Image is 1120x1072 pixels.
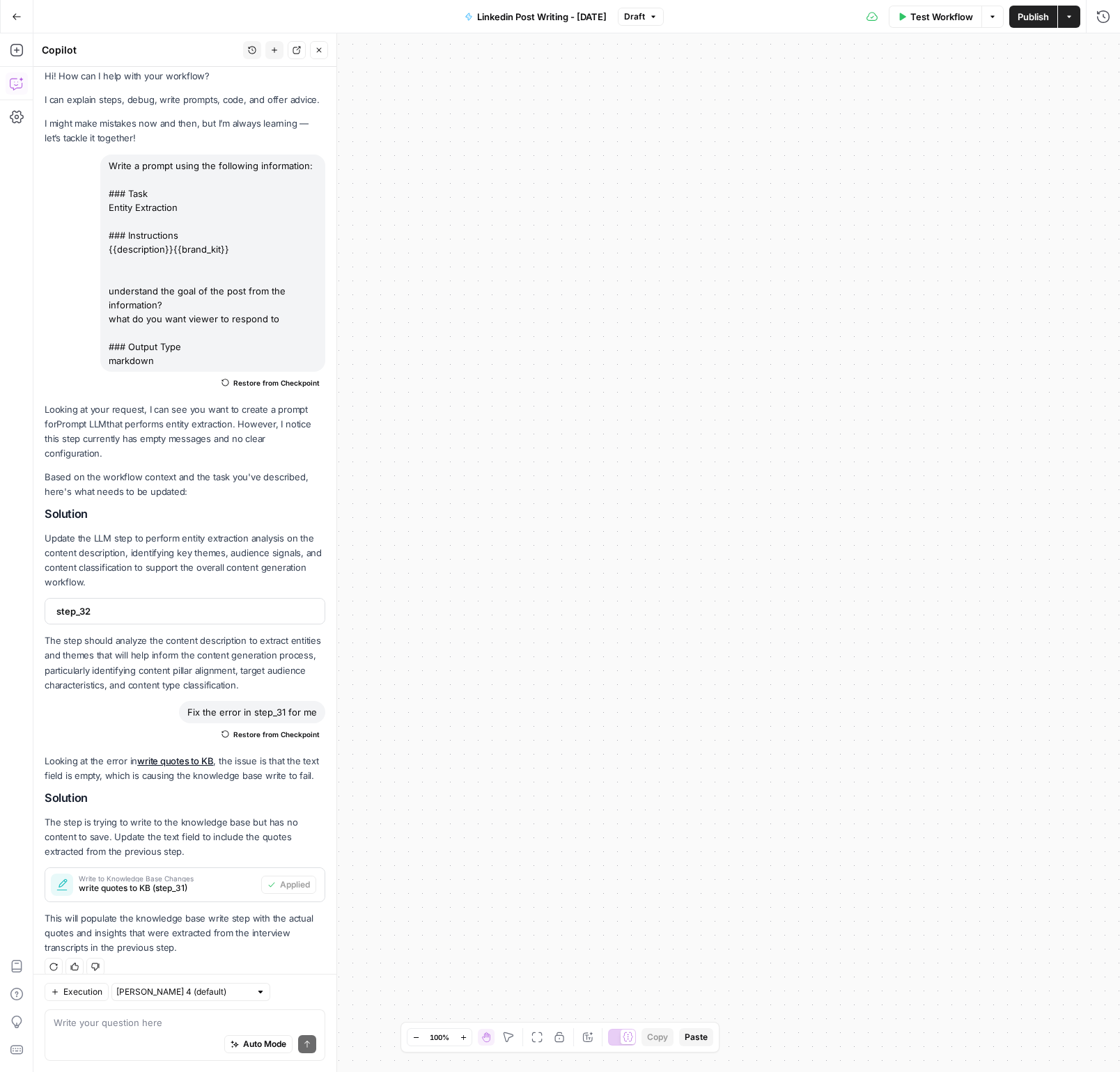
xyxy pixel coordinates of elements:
[45,754,325,783] p: Looking at the error in , the issue is that the text field is empty, which is causing the knowled...
[233,377,320,388] span: Restore from Checkpoint
[624,10,645,23] span: Draft
[45,507,325,521] h2: Solution
[45,791,325,805] h2: Solution
[1018,10,1049,24] span: Publish
[477,10,607,24] span: Linkedin Post Writing - [DATE]
[63,986,102,998] span: Execution
[100,155,325,372] div: Write a prompt using the following information: ### Task Entity Extraction ### Instructions {{des...
[45,116,325,145] p: I might make mistakes now and then, but I’m always learning — let’s tackle it together!
[45,402,325,462] p: Looking at your request, I can see you want to create a prompt for that performs entity extractio...
[679,1028,713,1046] button: Paste
[45,815,325,859] p: The step is trying to write to the knowledge base but has no content to save. Update the text fie...
[1009,6,1057,28] button: Publish
[910,10,973,24] span: Test Workflow
[224,1035,293,1053] button: Auto Mode
[280,878,310,891] span: Applied
[45,983,109,1001] button: Execution
[618,8,664,26] button: Draft
[430,1032,449,1043] span: 100%
[137,755,213,766] a: write quotes to KB
[45,911,325,955] p: This will populate the knowledge base write step with the actual quotes and insights that were ex...
[261,876,316,894] button: Applied
[45,633,325,693] p: The step should analyze the content description to extract entities and themes that will help inf...
[216,375,325,391] button: Restore from Checkpoint
[116,985,250,999] input: Claude Sonnet 4 (default)
[45,69,325,84] p: Hi! How can I help with your workflow?
[647,1031,668,1043] span: Copy
[42,43,239,57] div: Copilot
[45,470,325,499] p: Based on the workflow context and the task you've described, here's what needs to be updated:
[233,729,320,740] span: Restore from Checkpoint
[456,6,615,28] button: Linkedin Post Writing - [DATE]
[685,1031,708,1043] span: Paste
[56,604,311,618] span: step_32
[79,875,256,882] span: Write to Knowledge Base Changes
[889,6,981,28] button: Test Workflow
[79,882,256,894] span: write quotes to KB (step_31)
[179,701,325,723] div: Fix the error in step_31 for me
[45,93,325,107] p: I can explain steps, debug, write prompts, code, and offer advice.
[56,418,107,429] span: Prompt LLM
[216,726,325,743] button: Restore from Checkpoint
[45,531,325,590] p: Update the LLM step to perform entity extraction analysis on the content description, identifying...
[641,1028,674,1046] button: Copy
[243,1038,286,1050] span: Auto Mode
